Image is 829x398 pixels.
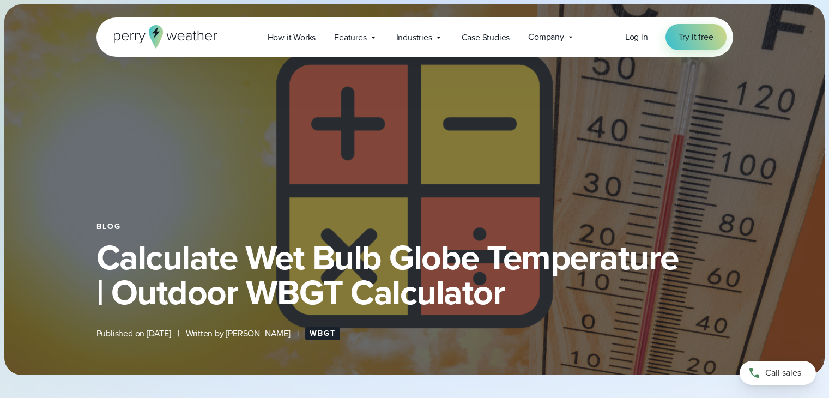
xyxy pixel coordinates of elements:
[740,361,816,385] a: Call sales
[96,240,733,310] h1: Calculate Wet Bulb Globe Temperature | Outdoor WBGT Calculator
[96,327,171,340] span: Published on [DATE]
[528,31,564,44] span: Company
[452,26,519,49] a: Case Studies
[186,327,291,340] span: Written by [PERSON_NAME]
[679,31,713,44] span: Try it free
[462,31,510,44] span: Case Studies
[334,31,366,44] span: Features
[396,31,432,44] span: Industries
[96,222,733,231] div: Blog
[765,366,801,379] span: Call sales
[297,327,299,340] span: |
[305,327,340,340] a: WBGT
[625,31,648,43] span: Log in
[178,327,179,340] span: |
[258,26,325,49] a: How it Works
[665,24,727,50] a: Try it free
[625,31,648,44] a: Log in
[268,31,316,44] span: How it Works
